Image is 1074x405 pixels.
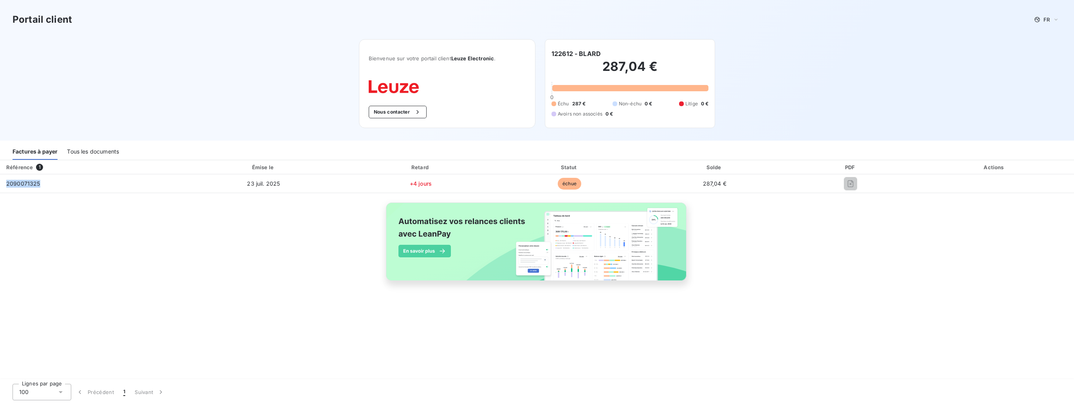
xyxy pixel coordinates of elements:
[347,163,495,171] div: Retard
[605,110,613,118] span: 0 €
[572,100,586,107] span: 287 €
[6,180,40,187] span: 2090071325
[788,163,914,171] div: PDF
[917,163,1072,171] div: Actions
[701,100,708,107] span: 0 €
[410,180,432,187] span: +4 jours
[369,106,427,118] button: Nous contacter
[379,198,695,294] img: banner
[451,55,494,61] span: Leuze Electronic
[119,384,130,400] button: 1
[619,100,642,107] span: Non-échu
[551,49,601,58] h6: 122612 - BLARD
[558,100,569,107] span: Échu
[551,59,708,82] h2: 287,04 €
[247,180,280,187] span: 23 juil. 2025
[67,143,119,160] div: Tous les documents
[130,384,169,400] button: Suivant
[6,164,33,170] div: Référence
[369,55,526,61] span: Bienvenue sur votre portail client .
[497,163,642,171] div: Statut
[13,13,72,27] h3: Portail client
[123,388,125,396] span: 1
[703,180,726,187] span: 287,04 €
[558,110,602,118] span: Avoirs non associés
[183,163,344,171] div: Émise le
[685,100,698,107] span: Litige
[13,143,58,160] div: Factures à payer
[550,94,553,100] span: 0
[645,100,652,107] span: 0 €
[369,80,419,93] img: Company logo
[19,388,29,396] span: 100
[36,164,43,171] span: 1
[71,384,119,400] button: Précédent
[1043,16,1050,23] span: FR
[558,178,581,190] span: échue
[645,163,785,171] div: Solde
